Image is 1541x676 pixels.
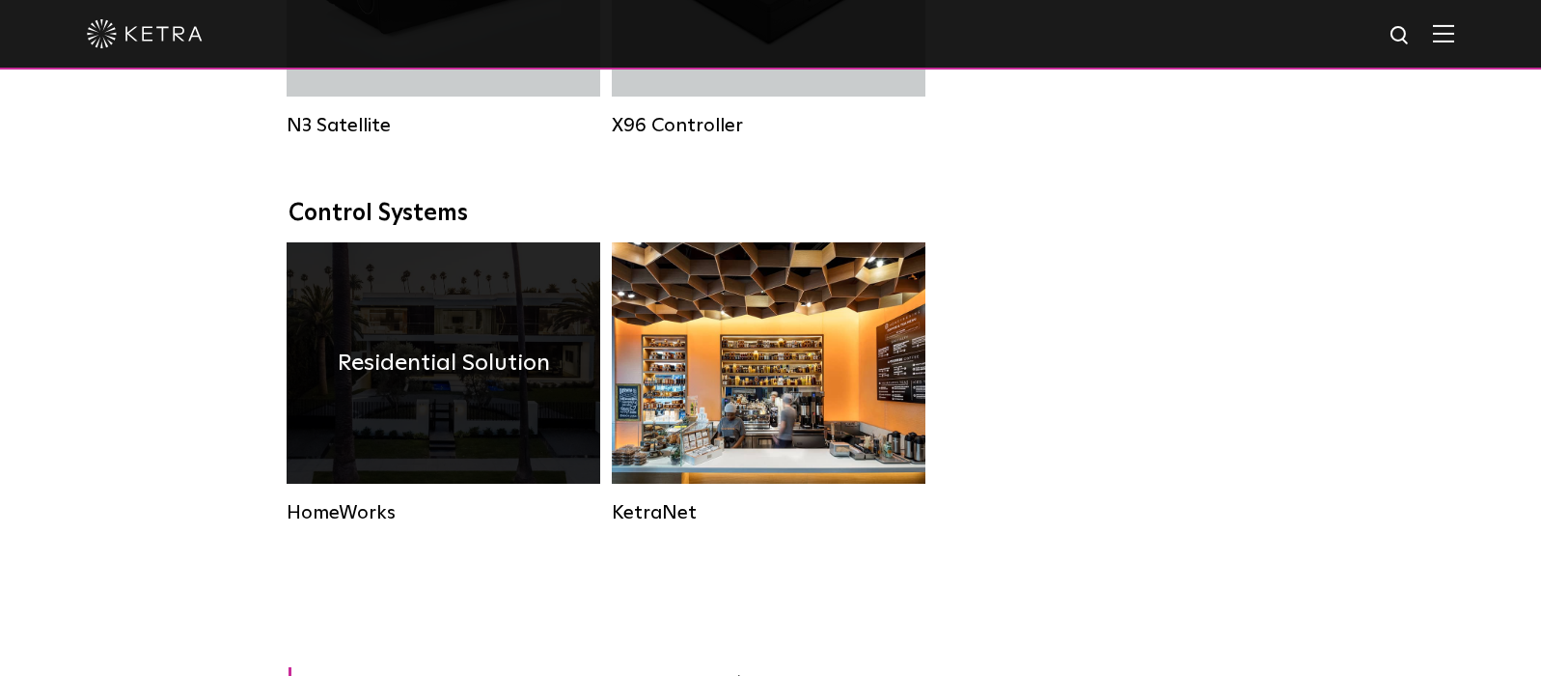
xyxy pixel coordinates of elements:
a: HomeWorks Residential Solution [287,242,600,522]
div: N3 Satellite [287,114,600,137]
div: HomeWorks [287,501,600,524]
div: X96 Controller [612,114,925,137]
h4: Residential Solution [338,345,550,381]
img: search icon [1389,24,1413,48]
img: Hamburger%20Nav.svg [1433,24,1454,42]
img: ketra-logo-2019-white [87,19,203,48]
div: Control Systems [289,200,1253,228]
a: KetraNet Legacy System [612,242,925,522]
div: KetraNet [612,501,925,524]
